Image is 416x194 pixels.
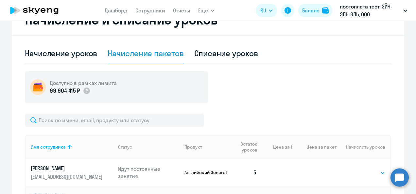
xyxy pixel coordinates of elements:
[340,3,401,18] p: постоплата тест, ЭЙЧ-ЭЛЬ-ЭЛЬ, ООО
[118,165,180,180] p: Идут постоянные занятия
[322,7,329,14] img: balance
[25,114,204,127] input: Поиск по имени, email, продукту или статусу
[108,48,183,58] div: Начисление пакетов
[337,3,410,18] button: постоплата тест, ЭЙЧ-ЭЛЬ-ЭЛЬ, ООО
[118,144,132,150] div: Статус
[25,12,391,27] h2: Начисление и списание уроков
[118,144,180,150] div: Статус
[302,7,320,14] div: Баланс
[262,135,292,159] th: Цена за 1
[105,7,128,14] a: Дашборд
[184,144,229,150] div: Продукт
[31,144,113,150] div: Имя сотрудника
[173,7,190,14] a: Отчеты
[292,135,337,159] th: Цена за пакет
[184,170,229,175] p: Английский General
[31,165,113,180] a: [PERSON_NAME][EMAIL_ADDRESS][DOMAIN_NAME]
[229,159,262,186] td: 5
[31,165,104,172] p: [PERSON_NAME]
[50,79,117,87] h5: Доступно в рамках лимита
[135,7,165,14] a: Сотрудники
[260,7,266,14] span: RU
[234,141,257,153] span: Остаток уроков
[198,7,208,14] span: Ещё
[256,4,277,17] button: RU
[50,87,80,95] p: 99 904 415 ₽
[30,79,46,95] img: wallet-circle.png
[234,141,262,153] div: Остаток уроков
[337,135,390,159] th: Начислить уроков
[194,48,258,58] div: Списание уроков
[198,4,215,17] button: Ещё
[298,4,333,17] button: Балансbalance
[25,48,97,58] div: Начисление уроков
[184,144,202,150] div: Продукт
[31,173,104,180] p: [EMAIL_ADDRESS][DOMAIN_NAME]
[31,144,66,150] div: Имя сотрудника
